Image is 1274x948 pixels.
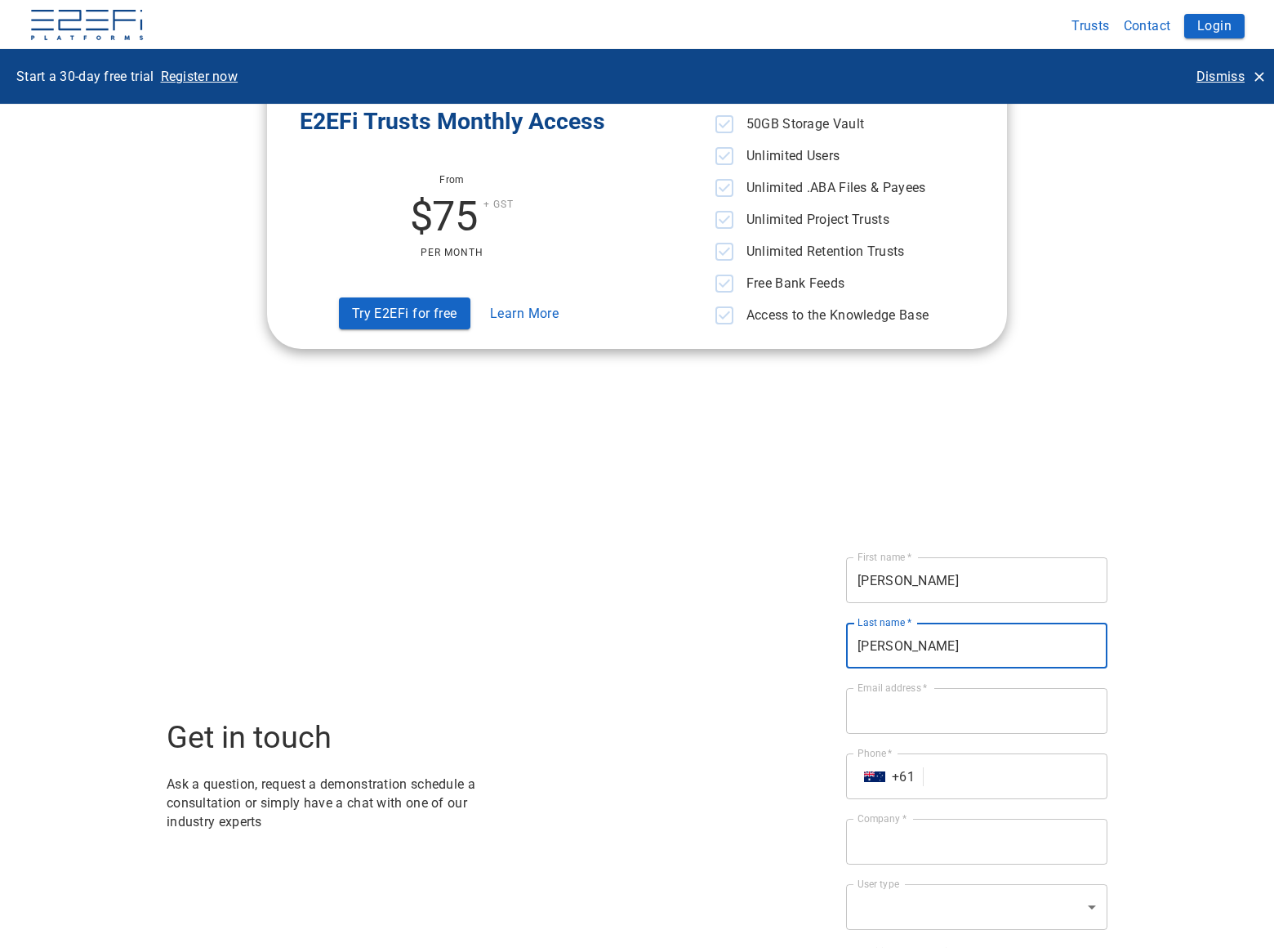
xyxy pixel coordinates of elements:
p: Unlimited .ABA Files & Payees [746,178,926,197]
h2: $75 [410,192,478,240]
img: Australia [864,771,885,782]
span: E2EFi Trusts Monthly Access [300,108,605,135]
span: + GST [483,199,514,210]
label: User type [857,877,899,891]
h3: Get in touch [167,719,493,755]
p: Unlimited Project Trusts [746,210,889,229]
label: Phone [857,746,893,760]
button: Register now [154,62,245,91]
p: Ask a question, request a demonstration schedule a consultation or simply have a chat with one of... [167,775,493,831]
span: Per Month [421,247,483,258]
label: First name [857,550,911,564]
button: Select country [857,759,892,794]
button: Dismiss [1190,62,1271,91]
button: Try E2EFi for free [339,297,470,329]
p: Unlimited Retention Trusts [746,242,905,261]
p: Dismiss [1196,67,1245,86]
p: 50GB Storage Vault [746,114,864,133]
label: Email address [857,681,928,695]
button: Learn More [483,297,566,329]
p: Start a 30-day free trial [16,67,154,86]
span: From [439,174,465,186]
label: Company [857,812,907,825]
p: Unlimited Users [746,146,840,165]
p: Access to the Knowledge Base [746,306,929,324]
label: Last name [857,615,911,629]
p: Free Bank Feeds [746,274,845,293]
p: Register now [161,67,238,86]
